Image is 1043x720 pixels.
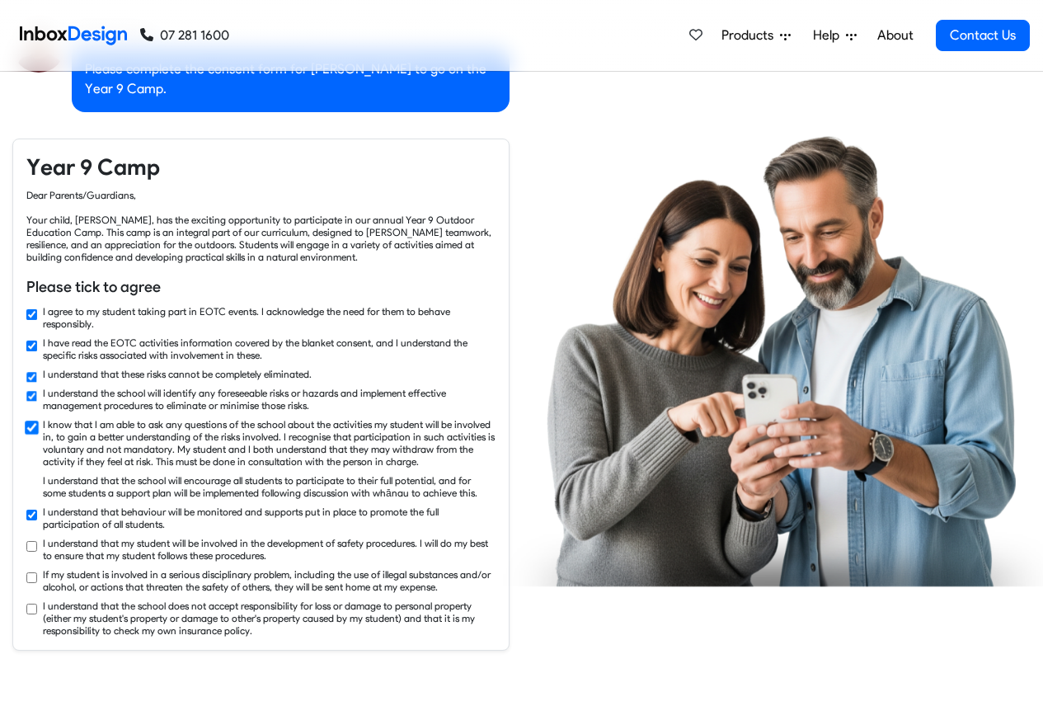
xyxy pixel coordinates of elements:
label: I know that I am able to ask any questions of the school about the activities my student will be ... [43,418,496,468]
label: If my student is involved in a serious disciplinary problem, including the use of illegal substan... [43,568,496,593]
label: I understand that the school will encourage all students to participate to their full potential, ... [43,474,496,499]
label: I understand that behaviour will be monitored and supports put in place to promote the full parti... [43,506,496,530]
h6: Please tick to agree [26,276,496,298]
span: Help [813,26,846,45]
div: Dear Parents/Guardians, Your child, [PERSON_NAME], has the exciting opportunity to participate in... [26,189,496,263]
label: I understand the school will identify any foreseeable risks or hazards and implement effective ma... [43,387,496,412]
div: Please complete the consent form for [PERSON_NAME] to go on the Year 9 Camp. [72,46,510,112]
span: Products [721,26,780,45]
label: I understand that these risks cannot be completely eliminated. [43,368,312,380]
label: I understand that the school does not accept responsibility for loss or damage to personal proper... [43,600,496,637]
a: About [872,19,918,52]
label: I agree to my student taking part in EOTC events. I acknowledge the need for them to behave respo... [43,305,496,330]
a: 07 281 1600 [140,26,229,45]
a: Help [806,19,863,52]
h4: Year 9 Camp [26,153,496,182]
a: Products [715,19,797,52]
a: Contact Us [936,20,1030,51]
label: I have read the EOTC activities information covered by the blanket consent, and I understand the ... [43,336,496,361]
label: I understand that my student will be involved in the development of safety procedures. I will do ... [43,537,496,562]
